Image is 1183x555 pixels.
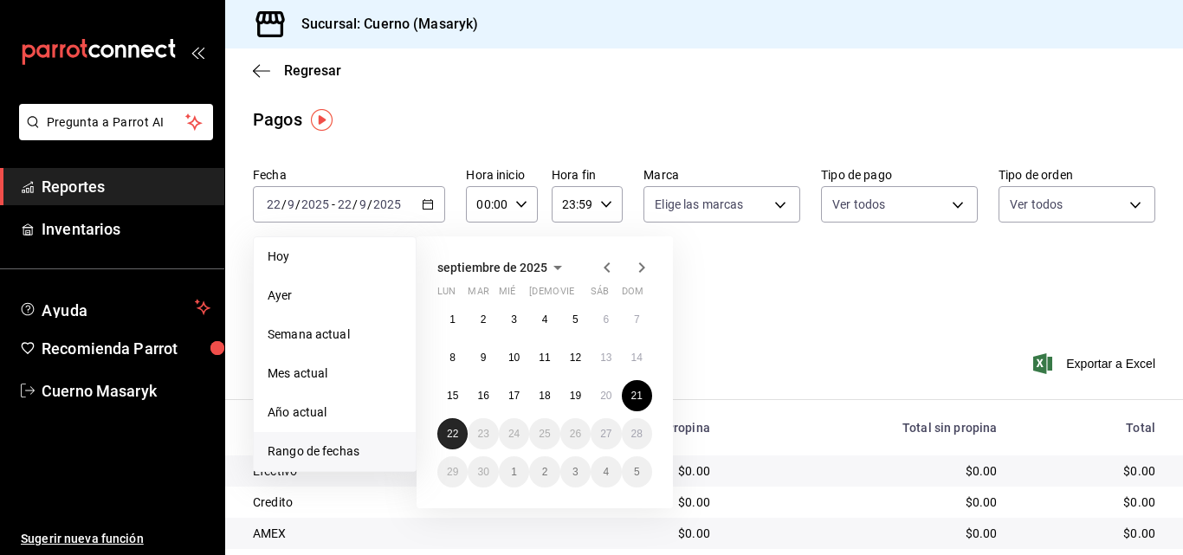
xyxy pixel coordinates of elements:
[622,286,643,304] abbr: domingo
[253,169,445,181] label: Fecha
[529,456,559,487] button: 2 de octubre de 2025
[301,197,330,211] input: ----
[352,197,358,211] span: /
[542,313,548,326] abbr: 4 de septiembre de 2025
[738,494,998,511] div: $0.00
[468,418,498,449] button: 23 de septiembre de 2025
[253,62,341,79] button: Regresar
[447,390,458,402] abbr: 15 de septiembre de 2025
[511,466,517,478] abbr: 1 de octubre de 2025
[268,365,402,383] span: Mes actual
[499,418,529,449] button: 24 de septiembre de 2025
[477,390,488,402] abbr: 16 de septiembre de 2025
[481,313,487,326] abbr: 2 de septiembre de 2025
[600,390,611,402] abbr: 20 de septiembre de 2025
[511,313,517,326] abbr: 3 de septiembre de 2025
[622,456,652,487] button: 5 de octubre de 2025
[499,304,529,335] button: 3 de septiembre de 2025
[603,466,609,478] abbr: 4 de octubre de 2025
[560,304,591,335] button: 5 de septiembre de 2025
[42,297,188,318] span: Ayuda
[266,197,281,211] input: --
[539,428,550,440] abbr: 25 de septiembre de 2025
[468,304,498,335] button: 2 de septiembre de 2025
[542,466,548,478] abbr: 2 de octubre de 2025
[466,169,537,181] label: Hora inicio
[560,342,591,373] button: 12 de septiembre de 2025
[437,304,468,335] button: 1 de septiembre de 2025
[268,403,402,422] span: Año actual
[332,197,335,211] span: -
[447,428,458,440] abbr: 22 de septiembre de 2025
[268,248,402,266] span: Hoy
[42,217,210,241] span: Inventarios
[287,197,295,211] input: --
[499,380,529,411] button: 17 de septiembre de 2025
[372,197,402,211] input: ----
[268,442,402,461] span: Rango de fechas
[570,390,581,402] abbr: 19 de septiembre de 2025
[529,342,559,373] button: 11 de septiembre de 2025
[268,287,402,305] span: Ayer
[359,197,367,211] input: --
[631,390,643,402] abbr: 21 de septiembre de 2025
[42,337,210,360] span: Recomienda Parrot
[622,342,652,373] button: 14 de septiembre de 2025
[295,197,301,211] span: /
[449,313,456,326] abbr: 1 de septiembre de 2025
[529,380,559,411] button: 18 de septiembre de 2025
[560,456,591,487] button: 3 de octubre de 2025
[655,196,743,213] span: Elige las marcas
[477,428,488,440] abbr: 23 de septiembre de 2025
[821,169,978,181] label: Tipo de pago
[560,286,574,304] abbr: viernes
[253,525,541,542] div: AMEX
[600,352,611,364] abbr: 13 de septiembre de 2025
[591,456,621,487] button: 4 de octubre de 2025
[600,428,611,440] abbr: 27 de septiembre de 2025
[634,466,640,478] abbr: 5 de octubre de 2025
[437,342,468,373] button: 8 de septiembre de 2025
[560,380,591,411] button: 19 de septiembre de 2025
[47,113,186,132] span: Pregunta a Parrot AI
[337,197,352,211] input: --
[284,62,341,79] span: Regresar
[42,379,210,403] span: Cuerno Masaryk
[288,14,478,35] h3: Sucursal: Cuerno (Masaryk)
[311,109,333,131] img: Tooltip marker
[622,304,652,335] button: 7 de septiembre de 2025
[1010,196,1063,213] span: Ver todos
[437,380,468,411] button: 15 de septiembre de 2025
[447,466,458,478] abbr: 29 de septiembre de 2025
[468,456,498,487] button: 30 de septiembre de 2025
[999,169,1155,181] label: Tipo de orden
[477,466,488,478] abbr: 30 de septiembre de 2025
[622,418,652,449] button: 28 de septiembre de 2025
[1037,353,1155,374] button: Exportar a Excel
[529,418,559,449] button: 25 de septiembre de 2025
[529,304,559,335] button: 4 de septiembre de 2025
[738,525,998,542] div: $0.00
[603,313,609,326] abbr: 6 de septiembre de 2025
[508,390,520,402] abbr: 17 de septiembre de 2025
[572,313,579,326] abbr: 5 de septiembre de 2025
[191,45,204,59] button: open_drawer_menu
[281,197,287,211] span: /
[437,257,568,278] button: septiembre de 2025
[570,428,581,440] abbr: 26 de septiembre de 2025
[591,380,621,411] button: 20 de septiembre de 2025
[643,169,800,181] label: Marca
[560,418,591,449] button: 26 de septiembre de 2025
[499,456,529,487] button: 1 de octubre de 2025
[437,418,468,449] button: 22 de septiembre de 2025
[738,462,998,480] div: $0.00
[529,286,631,304] abbr: jueves
[570,352,581,364] abbr: 12 de septiembre de 2025
[42,175,210,198] span: Reportes
[508,352,520,364] abbr: 10 de septiembre de 2025
[539,390,550,402] abbr: 18 de septiembre de 2025
[499,342,529,373] button: 10 de septiembre de 2025
[591,304,621,335] button: 6 de septiembre de 2025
